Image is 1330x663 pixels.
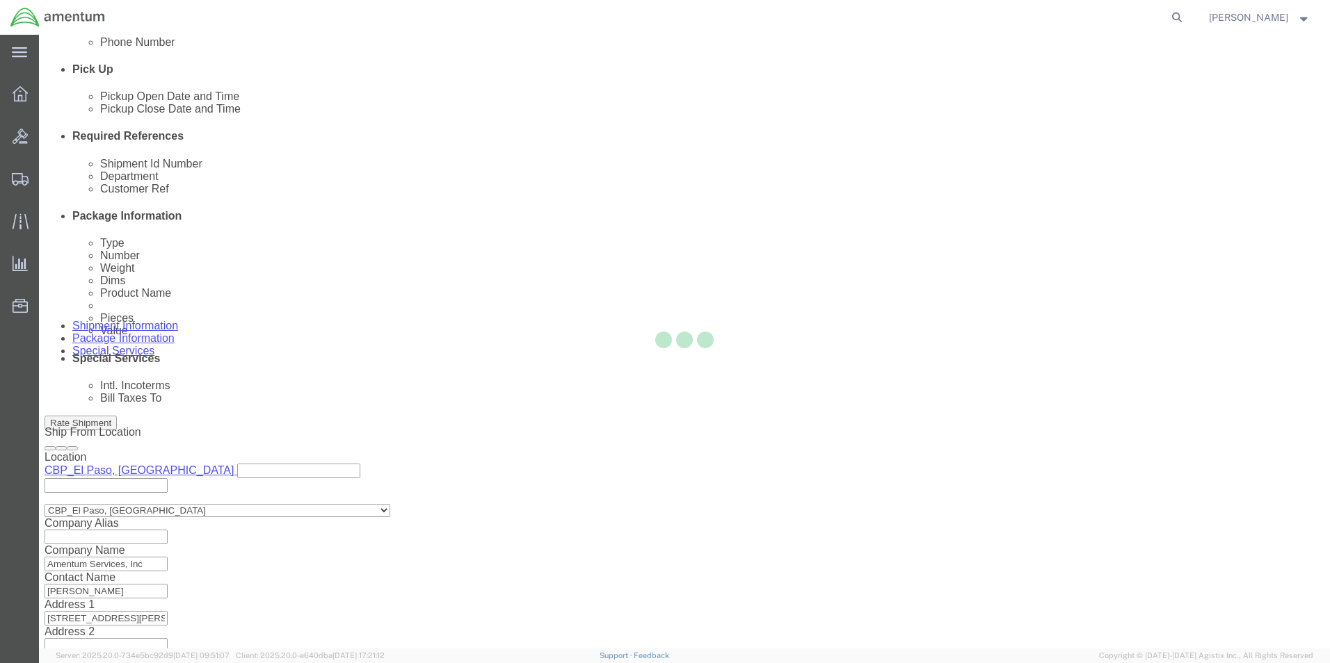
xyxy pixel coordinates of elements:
[236,651,385,660] span: Client: 2025.20.0-e640dba
[332,651,385,660] span: [DATE] 17:21:12
[634,651,669,660] a: Feedback
[600,651,634,660] a: Support
[10,7,106,28] img: logo
[1208,9,1311,26] button: [PERSON_NAME]
[173,651,230,660] span: [DATE] 09:51:07
[1209,10,1288,25] span: Juan Trevino
[56,651,230,660] span: Server: 2025.20.0-734e5bc92d9
[1099,650,1313,662] span: Copyright © [DATE]-[DATE] Agistix Inc., All Rights Reserved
